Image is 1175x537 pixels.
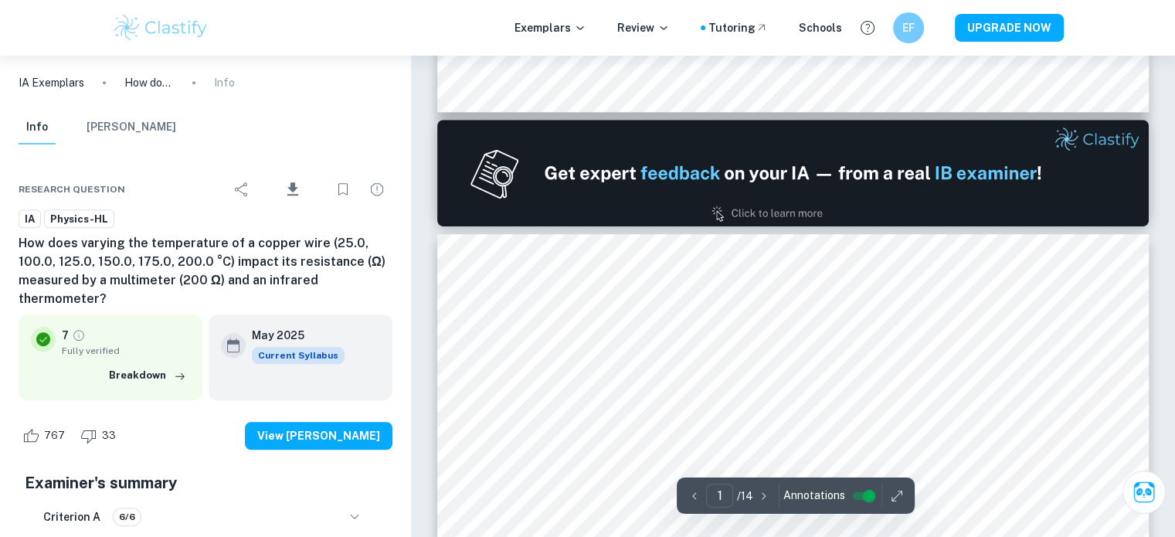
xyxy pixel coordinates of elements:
p: Review [617,19,670,36]
p: Info [214,74,235,91]
a: Grade fully verified [72,328,86,342]
button: View [PERSON_NAME] [245,422,392,450]
span: 6/6 [114,510,141,524]
p: How does varying the temperature of a copper wire (25.0, 100.0, 125.0, 150.0, 175.0, 200.0 °C) im... [124,74,174,91]
a: Physics-HL [44,209,114,229]
span: Research question [19,182,125,196]
button: Info [19,110,56,144]
span: 33 [93,428,124,444]
a: Tutoring [708,19,768,36]
button: Help and Feedback [854,15,881,41]
button: Breakdown [105,364,190,387]
div: Report issue [362,174,392,205]
button: UPGRADE NOW [955,14,1064,42]
div: This exemplar is based on the current syllabus. Feel free to refer to it for inspiration/ideas wh... [252,347,345,364]
div: Download [260,169,324,209]
h6: How does varying the temperature of a copper wire (25.0, 100.0, 125.0, 150.0, 175.0, 200.0 °C) im... [19,234,392,308]
h6: Criterion A [43,508,100,525]
a: IA Exemplars [19,74,84,91]
a: IA [19,209,41,229]
p: Exemplars [514,19,586,36]
div: Like [19,423,73,448]
h6: EF [899,19,917,36]
span: 767 [36,428,73,444]
span: IA [19,212,40,227]
div: Share [226,174,257,205]
h6: May 2025 [252,327,332,344]
img: Ad [437,120,1150,226]
span: Fully verified [62,344,190,358]
img: Clastify logo [112,12,210,43]
p: 7 [62,327,69,344]
h5: Examiner's summary [25,471,386,495]
span: Current Syllabus [252,347,345,364]
button: EF [893,12,924,43]
span: Physics-HL [45,212,114,227]
div: Bookmark [328,174,358,205]
button: Ask Clai [1122,471,1166,514]
span: Annotations [783,488,844,504]
p: / 14 [736,488,752,505]
a: Schools [799,19,842,36]
div: Dislike [76,423,124,448]
button: [PERSON_NAME] [87,110,176,144]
